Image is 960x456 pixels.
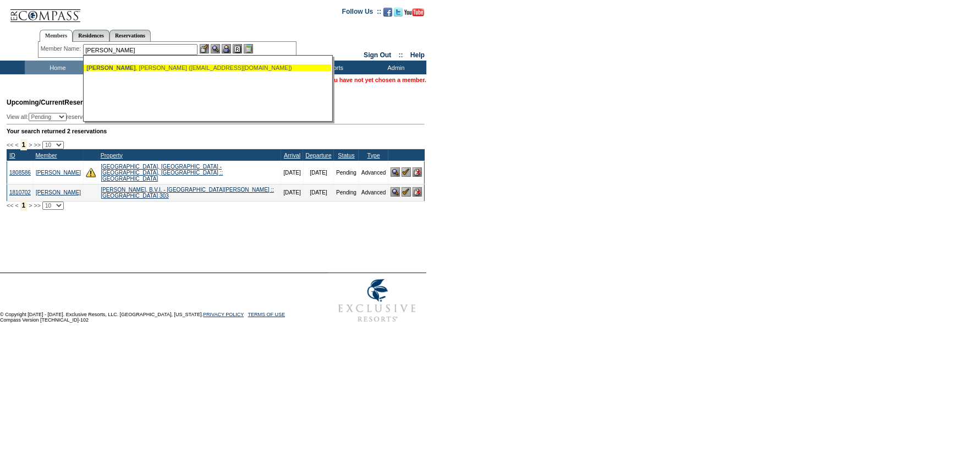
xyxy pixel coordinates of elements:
[7,202,13,209] span: <<
[342,7,381,20] td: Follow Us ::
[367,152,380,159] a: Type
[7,113,279,121] div: View all: reservations owned by:
[410,51,425,59] a: Help
[34,202,40,209] span: >>
[305,152,331,159] a: Departure
[86,64,328,71] div: , [PERSON_NAME] ([EMAIL_ADDRESS][DOMAIN_NAME])
[7,142,13,148] span: <<
[41,44,83,53] div: Member Name:
[338,152,354,159] a: Status
[40,30,73,42] a: Members
[34,142,40,148] span: >>
[86,167,96,177] img: There are insufficient days and/or tokens to cover this reservation
[29,202,32,209] span: >
[36,189,81,196] a: [PERSON_NAME]
[359,184,388,201] td: Advanced
[327,77,426,83] span: You have not yet chosen a member.
[233,44,242,53] img: Reservations
[303,184,333,201] td: [DATE]
[36,170,81,176] a: [PERSON_NAME]
[394,11,403,18] a: Follow us on Twitter
[281,184,303,201] td: [DATE]
[9,170,31,176] a: 1808586
[383,11,392,18] a: Become our fan on Facebook
[7,99,64,106] span: Upcoming/Current
[73,30,109,41] a: Residences
[402,167,411,177] img: Confirm Reservation
[402,187,411,197] img: Confirm Reservation
[364,51,391,59] a: Sign Out
[211,44,220,53] img: View
[20,139,28,150] span: 1
[244,44,253,53] img: b_calculator.gif
[399,51,403,59] span: ::
[413,167,422,177] img: Cancel Reservation
[35,152,57,159] a: Member
[383,8,392,17] img: Become our fan on Facebook
[363,61,426,74] td: Admin
[101,187,274,199] a: [PERSON_NAME], B.V.I. - [GEOGRAPHIC_DATA][PERSON_NAME] :: [GEOGRAPHIC_DATA] 303
[334,161,359,184] td: Pending
[359,161,388,184] td: Advanced
[101,164,223,182] a: [GEOGRAPHIC_DATA], [GEOGRAPHIC_DATA] - [GEOGRAPHIC_DATA], [GEOGRAPHIC_DATA] :: [GEOGRAPHIC_DATA]
[29,142,32,148] span: >
[15,142,18,148] span: <
[203,312,244,317] a: PRIVACY POLICY
[413,187,422,197] img: Cancel Reservation
[86,64,135,71] span: [PERSON_NAME]
[7,99,106,106] span: Reservations
[303,161,333,184] td: [DATE]
[7,128,425,134] div: Your search returned 2 reservations
[101,152,123,159] a: Property
[334,184,359,201] td: Pending
[328,273,426,328] img: Exclusive Resorts
[391,187,400,197] img: View Reservation
[9,189,31,196] a: 1810702
[20,200,28,211] span: 1
[391,167,400,177] img: View Reservation
[222,44,231,53] img: Impersonate
[200,44,209,53] img: b_edit.gif
[25,61,88,74] td: Home
[15,202,18,209] span: <
[404,8,424,17] img: Subscribe to our YouTube Channel
[248,312,286,317] a: TERMS OF USE
[281,161,303,184] td: [DATE]
[394,8,403,17] img: Follow us on Twitter
[404,11,424,18] a: Subscribe to our YouTube Channel
[9,152,15,159] a: ID
[284,152,300,159] a: Arrival
[109,30,151,41] a: Reservations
